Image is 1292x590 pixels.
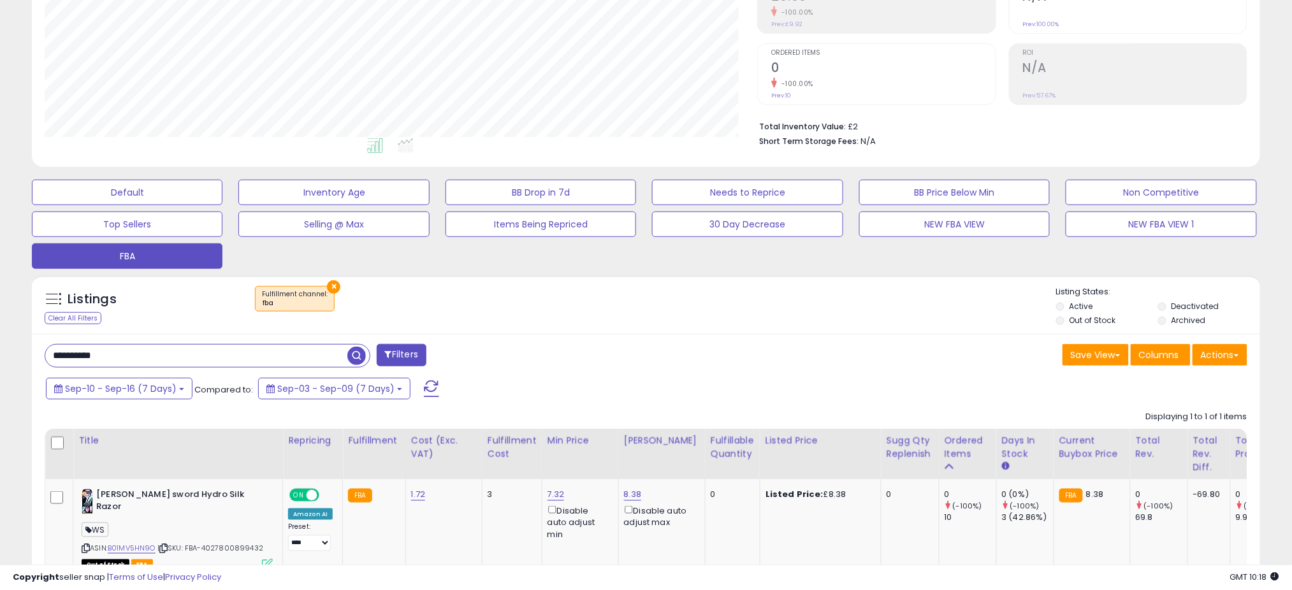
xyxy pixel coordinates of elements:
[288,522,333,551] div: Preset:
[1146,411,1247,423] div: Displaying 1 to 1 of 1 items
[1002,489,1054,500] div: 0 (0%)
[446,180,636,205] button: BB Drop in 7d
[82,559,129,570] span: All listings that are currently out of stock and unavailable for purchase on Amazon
[262,289,328,308] span: Fulfillment channel :
[46,378,192,399] button: Sep-10 - Sep-16 (7 Days)
[1193,434,1225,474] div: Total Rev. Diff.
[32,180,222,205] button: Default
[652,212,843,237] button: 30 Day Decrease
[1144,501,1173,511] small: (-100%)
[1063,344,1129,366] button: Save View
[157,543,263,553] span: | SKU: FBA-4027800899432
[1059,434,1125,461] div: Current Buybox Price
[860,135,876,147] span: N/A
[1002,434,1049,461] div: Days In Stock
[1086,488,1104,500] span: 8.38
[288,434,337,447] div: Repricing
[1002,512,1054,523] div: 3 (42.86%)
[1136,512,1187,523] div: 69.8
[1230,571,1279,583] span: 2025-09-18 10:18 GMT
[759,118,1238,133] li: £2
[777,79,813,89] small: -100.00%
[82,522,108,537] span: WS
[548,488,565,501] a: 7.32
[766,489,871,500] div: £8.38
[1023,50,1247,57] span: ROI
[1136,434,1182,461] div: Total Rev.
[258,378,410,399] button: Sep-03 - Sep-09 (7 Days)
[82,489,93,514] img: 41lVr++arwL._SL40_.jpg
[881,429,939,479] th: Please note that this number is a calculation based on your required days of coverage and your ve...
[1002,461,1010,472] small: Days In Stock.
[1023,61,1247,78] h2: N/A
[777,8,813,17] small: -100.00%
[548,434,613,447] div: Min Price
[771,50,995,57] span: Ordered Items
[759,121,846,132] b: Total Inventory Value:
[1070,301,1093,312] label: Active
[488,434,537,461] div: Fulfillment Cost
[1136,489,1187,500] div: 0
[291,490,307,501] span: ON
[1023,20,1059,28] small: Prev: 100.00%
[624,488,642,501] a: 8.38
[1236,512,1288,523] div: 9.92
[1193,344,1247,366] button: Actions
[1171,301,1219,312] label: Deactivated
[317,490,338,501] span: OFF
[945,489,996,500] div: 0
[1070,315,1116,326] label: Out of Stock
[488,489,532,500] div: 3
[945,512,996,523] div: 10
[65,382,177,395] span: Sep-10 - Sep-16 (7 Days)
[1236,434,1282,461] div: Total Profit
[1023,92,1056,99] small: Prev: 57.67%
[859,212,1050,237] button: NEW FBA VIEW
[766,434,876,447] div: Listed Price
[1010,501,1040,511] small: (-100%)
[1131,344,1191,366] button: Columns
[32,243,222,269] button: FBA
[327,280,340,294] button: ×
[13,572,221,584] div: seller snap | |
[411,434,477,461] div: Cost (Exc. VAT)
[711,489,750,500] div: 0
[1236,489,1288,500] div: 0
[238,212,429,237] button: Selling @ Max
[771,92,791,99] small: Prev: 10
[131,559,153,570] span: FBA
[624,434,700,447] div: [PERSON_NAME]
[771,20,802,28] small: Prev: £9.92
[68,291,117,308] h5: Listings
[1066,212,1256,237] button: NEW FBA VIEW 1
[1171,315,1205,326] label: Archived
[108,543,156,554] a: B01MV5HN9O
[96,489,251,515] b: [PERSON_NAME] sword Hydro Silk Razor
[1244,501,1274,511] small: (-100%)
[109,571,163,583] a: Terms of Use
[288,508,333,520] div: Amazon AI
[945,434,991,461] div: Ordered Items
[13,571,59,583] strong: Copyright
[194,384,253,396] span: Compared to:
[548,503,609,540] div: Disable auto adjust min
[887,489,929,500] div: 0
[377,344,426,366] button: Filters
[277,382,395,395] span: Sep-03 - Sep-09 (7 Days)
[165,571,221,583] a: Privacy Policy
[1139,349,1179,361] span: Columns
[32,212,222,237] button: Top Sellers
[1056,286,1260,298] p: Listing States:
[652,180,843,205] button: Needs to Reprice
[348,434,400,447] div: Fulfillment
[624,503,695,528] div: Disable auto adjust max
[1066,180,1256,205] button: Non Competitive
[887,434,934,461] div: Sugg Qty Replenish
[771,61,995,78] h2: 0
[1059,489,1083,503] small: FBA
[411,488,426,501] a: 1.72
[859,180,1050,205] button: BB Price Below Min
[262,299,328,308] div: fba
[45,312,101,324] div: Clear All Filters
[766,488,824,500] b: Listed Price:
